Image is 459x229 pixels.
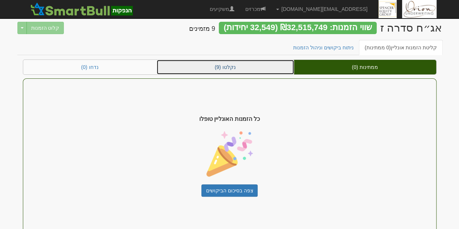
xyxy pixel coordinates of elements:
[157,60,294,74] a: נקלטו (9)
[28,2,135,16] img: SmartBull Logo
[287,40,360,55] a: ניתוח ביקושים וניהול הזמנות
[199,115,260,123] span: כל הזמנות האונליין טופלו
[380,22,442,34] div: ספנסר אקוויטי גרופ לימיטד - אג״ח (סדרה ז) - הנפקה לציבור
[365,45,391,50] span: (0 ממתינות)
[189,25,215,33] h4: 9 מזמינים
[201,184,258,197] a: צפה בסיכום הביקושים
[206,131,253,177] img: confetti
[359,40,443,55] a: קליטת הזמנות אונליין(0 ממתינות)
[219,22,377,34] div: שווי הזמנות: ₪32,515,749 (32,549 יחידות)
[23,60,157,74] a: נדחו (0)
[294,60,436,74] a: ממתינות (0)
